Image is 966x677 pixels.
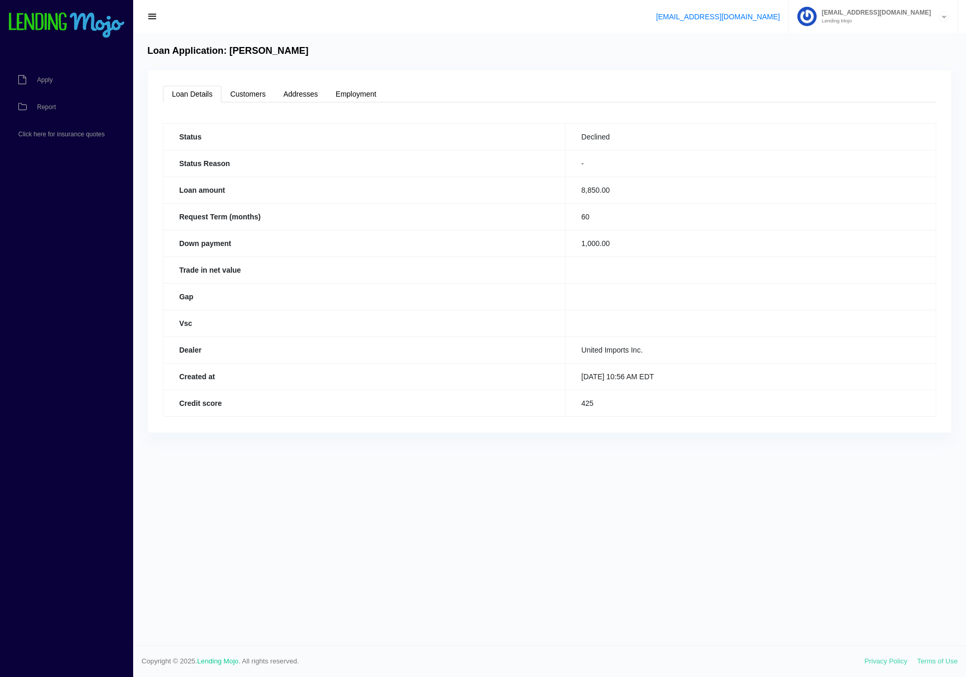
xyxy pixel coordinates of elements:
span: [EMAIL_ADDRESS][DOMAIN_NAME] [817,9,931,16]
th: Down payment [163,230,566,256]
th: Dealer [163,336,566,363]
span: Report [37,104,56,110]
a: Addresses [275,86,327,102]
th: Status [163,123,566,150]
td: [DATE] 10:56 AM EDT [566,363,936,390]
span: Apply [37,77,53,83]
a: Privacy Policy [865,657,908,665]
th: Created at [163,363,566,390]
td: Declined [566,123,936,150]
th: Gap [163,283,566,310]
th: Request Term (months) [163,203,566,230]
a: Loan Details [163,86,221,102]
td: - [566,150,936,177]
td: 60 [566,203,936,230]
th: Status Reason [163,150,566,177]
small: Lending Mojo [817,18,931,24]
a: Terms of Use [917,657,958,665]
th: Vsc [163,310,566,336]
td: 1,000.00 [566,230,936,256]
td: 8,850.00 [566,177,936,203]
th: Trade in net value [163,256,566,283]
a: Customers [221,86,275,102]
a: [EMAIL_ADDRESS][DOMAIN_NAME] [656,13,780,21]
a: Lending Mojo [197,657,239,665]
span: Click here for insurance quotes [18,131,104,137]
h4: Loan Application: [PERSON_NAME] [147,45,309,57]
a: Employment [327,86,385,102]
th: Credit score [163,390,566,416]
th: Loan amount [163,177,566,203]
td: 425 [566,390,936,416]
img: logo-small.png [8,13,125,39]
span: Copyright © 2025. . All rights reserved. [142,656,865,667]
img: Profile image [797,7,817,26]
td: United Imports Inc. [566,336,936,363]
